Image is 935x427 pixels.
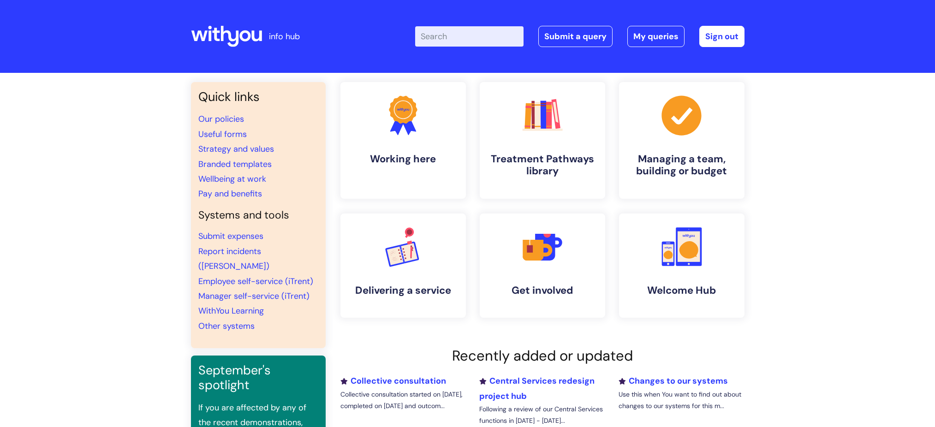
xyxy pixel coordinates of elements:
a: Other systems [198,320,255,332]
a: Treatment Pathways library [480,82,605,199]
a: Employee self-service (iTrent) [198,276,313,287]
a: Branded templates [198,159,272,170]
h3: September's spotlight [198,363,318,393]
a: Collective consultation [340,375,446,386]
a: Sign out [699,26,744,47]
a: Report incidents ([PERSON_NAME]) [198,246,269,272]
p: Collective consultation started on [DATE], completed on [DATE] and outcom... [340,389,466,412]
h4: Working here [348,153,459,165]
a: Get involved [480,213,605,318]
input: Search [415,26,524,47]
a: Managing a team, building or budget [619,82,744,199]
a: WithYou Learning [198,305,264,316]
a: Submit a query [538,26,613,47]
h4: Get involved [487,285,598,297]
h4: Welcome Hub [626,285,737,297]
p: info hub [269,29,300,44]
p: Following a review of our Central Services functions in [DATE] - [DATE]... [479,403,605,427]
a: Submit expenses [198,231,263,242]
h4: Managing a team, building or budget [626,153,737,178]
a: My queries [627,26,685,47]
p: Use this when You want to find out about changes to our systems for this m... [619,389,744,412]
a: Wellbeing at work [198,173,266,184]
a: Central Services redesign project hub [479,375,595,401]
a: Pay and benefits [198,188,262,199]
h3: Quick links [198,89,318,104]
div: | - [415,26,744,47]
h4: Systems and tools [198,209,318,222]
a: Strategy and values [198,143,274,154]
a: Delivering a service [340,213,466,318]
a: Useful forms [198,129,247,140]
a: Changes to our systems [619,375,728,386]
a: Our policies [198,113,244,125]
a: Manager self-service (iTrent) [198,291,310,302]
h4: Treatment Pathways library [487,153,598,178]
h2: Recently added or updated [340,347,744,364]
a: Welcome Hub [619,213,744,318]
a: Working here [340,82,466,199]
h4: Delivering a service [348,285,459,297]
